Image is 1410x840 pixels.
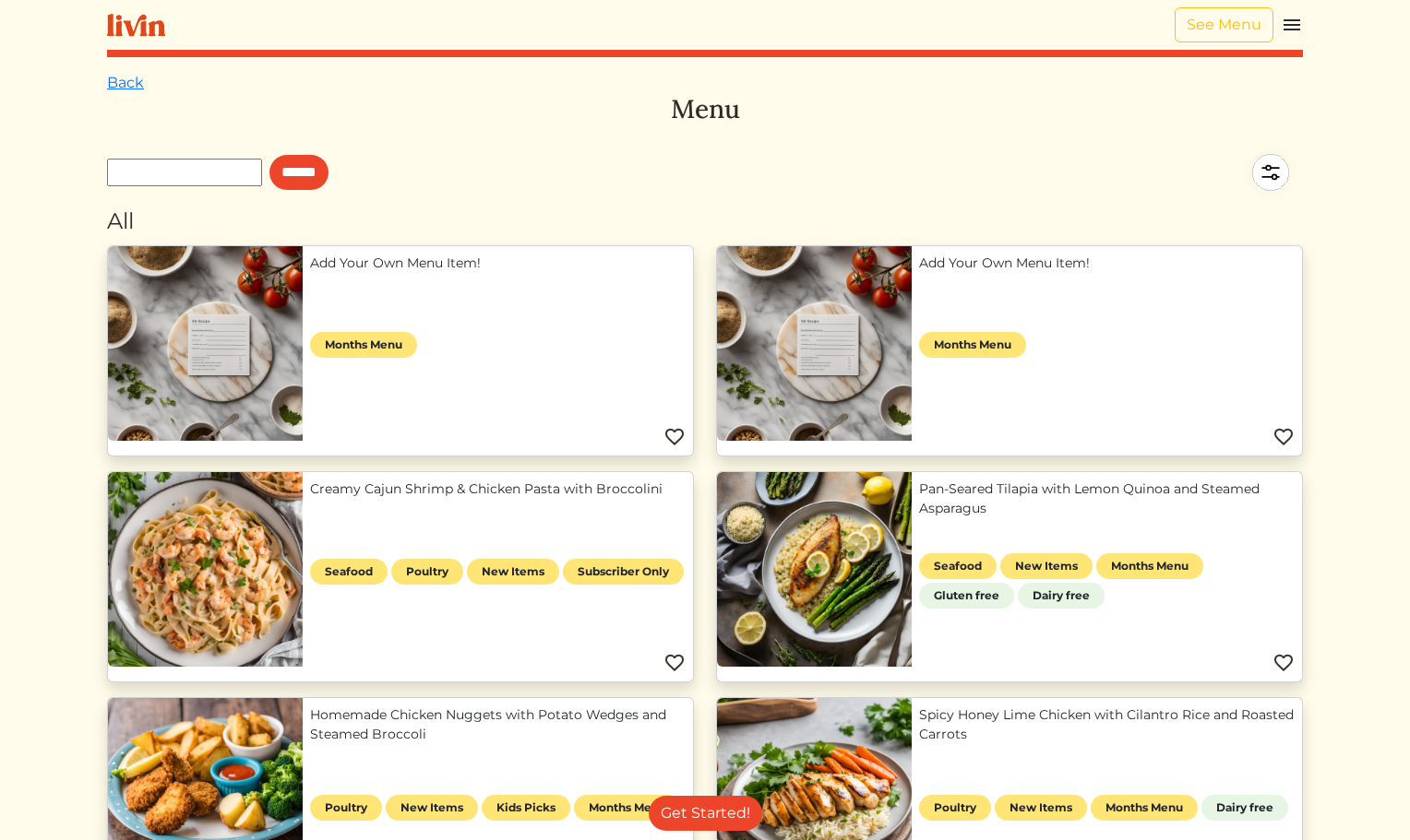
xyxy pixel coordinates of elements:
[107,14,165,37] img: livin-logo-a0d97d1a881af30f6274990eb6222085a2533c92bbd1e4f22c21b4f0d0e3210c.svg
[107,74,144,91] a: Back
[107,94,1303,125] h3: Menu
[310,254,686,273] a: Add Your Own Menu Item!
[107,205,1303,238] div: All
[1273,652,1295,674] img: Favorite menu item
[919,705,1295,744] a: Spicy Honey Lime Chicken with Cilantro Rice and Roasted Carrots
[1238,140,1303,205] img: filter-5a7d962c2457a2d01fc3f3b070ac7679cf81506dd4bc827d76cf1eb68fb85cd7.svg
[310,479,686,499] a: Creamy Cajun Shrimp & Chicken Pasta with Broccolini
[1175,7,1273,42] a: See Menu
[919,479,1295,518] a: Pan-Seared Tilapia with Lemon Quinoa and Steamed Asparagus
[1281,14,1303,36] img: menu_hamburger-cb6d353cf0ecd9f46ceae1c99ecbeb4a00e71ca567a856bd81f57e9d8c17bb26.svg
[663,426,686,448] img: Favorite menu item
[663,652,686,674] img: Favorite menu item
[1273,426,1295,448] img: Favorite menu item
[310,705,686,744] a: Homemade Chicken Nuggets with Potato Wedges and Steamed Broccoli
[649,796,762,831] a: Get Started!
[919,254,1295,273] a: Add Your Own Menu Item!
